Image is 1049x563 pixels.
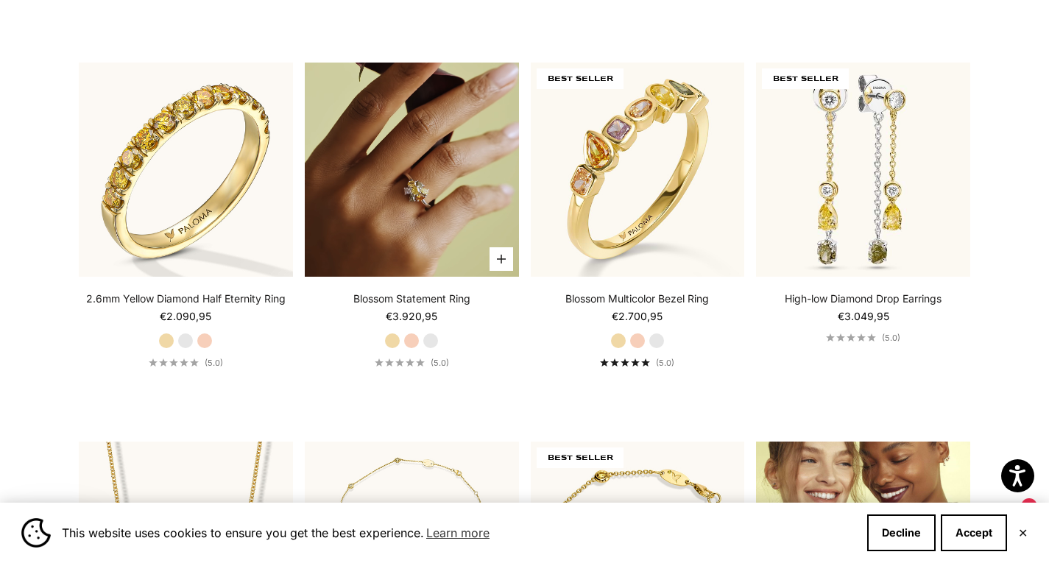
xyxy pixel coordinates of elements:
[756,63,970,277] img: High-low Diamond Drop Earrings
[424,522,492,544] a: Learn more
[600,358,650,367] div: 5.0 out of 5.0 stars
[537,447,624,468] span: BEST SELLER
[375,358,425,367] div: 5.0 out of 5.0 stars
[882,333,900,343] span: (5.0)
[838,309,889,324] sale-price: €3.049,95
[826,333,900,343] a: 5.0 out of 5.0 stars(5.0)
[375,358,449,368] a: 5.0 out of 5.0 stars(5.0)
[305,63,519,277] a: #YellowGold #WhiteGold #RoseGold
[531,63,745,277] a: #YellowGold #RoseGold #WhiteGold
[531,63,745,277] img: #YellowGold
[785,291,942,306] a: High-low Diamond Drop Earrings
[537,68,624,89] span: BEST SELLER
[149,358,199,367] div: 5.0 out of 5.0 stars
[1018,528,1028,537] button: Close
[386,309,437,324] sale-price: €3.920,95
[62,522,855,544] span: This website uses cookies to ensure you get the best experience.
[565,291,709,306] a: Blossom Multicolor Bezel Ring
[149,358,223,368] a: 5.0 out of 5.0 stars(5.0)
[656,358,674,368] span: (5.0)
[826,333,876,341] div: 5.0 out of 5.0 stars
[353,291,470,306] a: Blossom Statement Ring
[79,63,293,277] img: #YellowGold
[612,309,663,324] sale-price: €2.700,95
[762,68,849,89] span: BEST SELLER
[205,358,223,368] span: (5.0)
[160,309,211,324] sale-price: €2.090,95
[86,291,286,306] a: 2.6mm Yellow Diamond Half Eternity Ring
[867,514,936,551] button: Decline
[600,358,674,368] a: 5.0 out of 5.0 stars(5.0)
[941,514,1007,551] button: Accept
[431,358,449,368] span: (5.0)
[21,518,51,548] img: Cookie banner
